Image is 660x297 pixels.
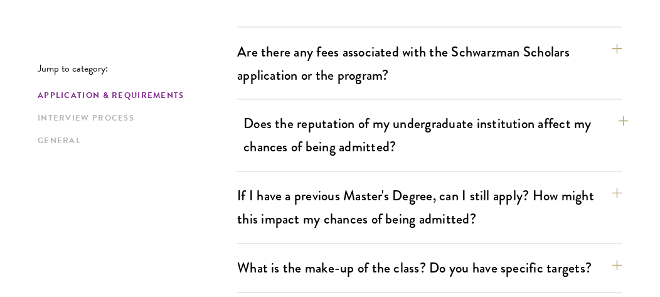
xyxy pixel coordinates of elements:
[38,90,230,103] a: Application & Requirements
[38,63,237,74] p: Jump to category:
[38,135,230,148] a: General
[243,110,629,161] button: Does the reputation of my undergraduate institution affect my chances of being admitted?
[38,112,230,126] a: Interview Process
[237,254,622,283] button: What is the make-up of the class? Do you have specific targets?
[237,182,622,234] button: If I have a previous Master's Degree, can I still apply? How might this impact my chances of bein...
[237,38,622,89] button: Are there any fees associated with the Schwarzman Scholars application or the program?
